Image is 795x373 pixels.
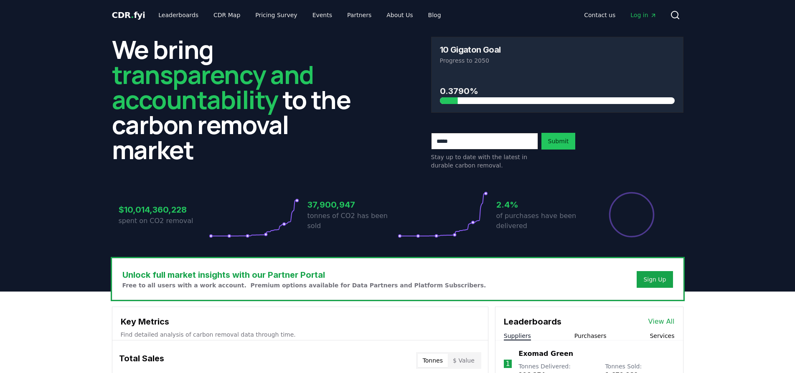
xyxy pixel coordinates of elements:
[440,46,501,54] h3: 10 Gigaton Goal
[650,332,674,340] button: Services
[112,37,364,162] h2: We bring to the carbon removal market
[504,315,561,328] h3: Leaderboards
[112,9,145,21] a: CDR.fyi
[440,56,675,65] p: Progress to 2050
[306,8,339,23] a: Events
[122,281,486,289] p: Free to all users with a work account. Premium options available for Data Partners and Platform S...
[648,317,675,327] a: View All
[119,352,164,369] h3: Total Sales
[541,133,576,150] button: Submit
[496,211,587,231] p: of purchases have been delivered
[608,191,655,238] div: Percentage of sales delivered
[152,8,205,23] a: Leaderboards
[152,8,447,23] nav: Main
[119,216,209,226] p: spent on CO2 removal
[112,10,145,20] span: CDR fyi
[574,332,607,340] button: Purchasers
[307,211,398,231] p: tonnes of CO2 has been sold
[577,8,663,23] nav: Main
[131,10,134,20] span: .
[431,153,538,170] p: Stay up to date with the latest in durable carbon removal.
[577,8,622,23] a: Contact us
[422,8,448,23] a: Blog
[207,8,247,23] a: CDR Map
[121,315,480,328] h3: Key Metrics
[518,349,573,359] a: Exomad Green
[624,8,663,23] a: Log in
[440,85,675,97] h3: 0.3790%
[637,271,673,288] button: Sign Up
[121,330,480,339] p: Find detailed analysis of carbon removal data through time.
[643,275,666,284] a: Sign Up
[448,354,480,367] button: $ Value
[119,203,209,216] h3: $10,014,360,228
[340,8,378,23] a: Partners
[496,198,587,211] h3: 2.4%
[112,57,314,117] span: transparency and accountability
[249,8,304,23] a: Pricing Survey
[418,354,448,367] button: Tonnes
[630,11,656,19] span: Log in
[307,198,398,211] h3: 37,900,947
[505,359,510,369] p: 1
[504,332,531,340] button: Suppliers
[380,8,419,23] a: About Us
[122,269,486,281] h3: Unlock full market insights with our Partner Portal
